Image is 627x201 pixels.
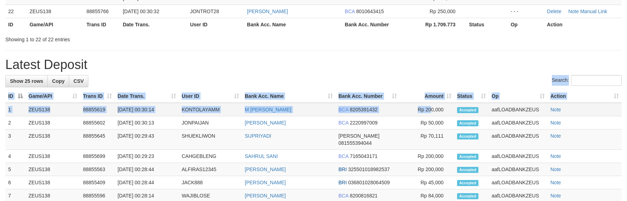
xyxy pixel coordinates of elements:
[115,176,179,189] td: [DATE] 00:28:44
[356,9,384,14] span: Copy 8010643415 to clipboard
[115,129,179,150] td: [DATE] 00:29:43
[5,150,26,163] td: 4
[457,120,478,126] span: Accepted
[115,150,179,163] td: [DATE] 00:29:23
[457,107,478,113] span: Accepted
[80,90,115,103] th: Trans ID: activate to sort column ascending
[489,103,548,116] td: aafLOADBANKZEUS
[457,167,478,173] span: Accepted
[550,166,561,172] a: Note
[336,90,400,103] th: Bank Acc. Number: activate to sort column ascending
[457,133,478,139] span: Accepted
[547,9,561,14] a: Delete
[348,180,390,185] span: Copy 036801028064509 to clipboard
[454,90,489,103] th: Status: activate to sort column ascending
[571,75,622,86] input: Search:
[544,18,622,31] th: Action
[26,103,80,116] td: ZEUS138
[179,116,242,129] td: JONPAIJAN
[489,129,548,150] td: aafLOADBANKZEUS
[342,18,409,31] th: Bank Acc. Number
[550,120,561,126] a: Note
[187,18,244,31] th: User ID
[489,150,548,163] td: aafLOADBANKZEUS
[550,180,561,185] a: Note
[400,150,454,163] td: Rp 200,000
[400,103,454,116] td: Rp 200,000
[52,78,64,84] span: Copy
[580,9,607,14] a: Manual Link
[179,103,242,116] td: KONTOLAYAMM
[568,9,579,14] a: Note
[5,176,26,189] td: 6
[400,90,454,103] th: Amount: activate to sort column ascending
[26,176,80,189] td: ZEUS138
[115,103,179,116] td: [DATE] 00:30:14
[244,18,342,31] th: Bank Acc. Name
[508,18,544,31] th: Op
[489,90,548,103] th: Op: activate to sort column ascending
[115,163,179,176] td: [DATE] 00:28:44
[338,120,348,126] span: BCA
[80,150,115,163] td: 88855699
[552,75,622,86] label: Search:
[179,90,242,103] th: User ID: activate to sort column ascending
[550,193,561,199] a: Note
[115,90,179,103] th: Date Trans.: activate to sort column ascending
[73,78,84,84] span: CSV
[80,129,115,150] td: 88855645
[430,9,455,14] span: Rp 250,000
[242,90,336,103] th: Bank Acc. Name: activate to sort column ascending
[190,9,219,14] span: JONTROT28
[179,163,242,176] td: ALFIRAS12345
[26,90,80,103] th: Game/API: activate to sort column ascending
[350,120,378,126] span: Copy 2220997009 to clipboard
[245,153,278,159] a: SAHRUL SANI
[400,163,454,176] td: Rp 200,000
[508,5,544,18] td: - - -
[245,107,291,112] a: M [PERSON_NAME]
[80,163,115,176] td: 88855563
[87,9,109,14] span: 88855766
[457,193,478,199] span: Accepted
[400,116,454,129] td: Rp 50,000
[400,129,454,150] td: Rp 70,111
[80,116,115,129] td: 88855602
[69,75,88,87] a: CSV
[26,163,80,176] td: ZEUS138
[120,18,187,31] th: Date Trans.
[489,116,548,129] td: aafLOADBANKZEUS
[457,180,478,186] span: Accepted
[338,180,347,185] span: BRI
[10,78,43,84] span: Show 25 rows
[5,129,26,150] td: 3
[550,107,561,112] a: Note
[26,116,80,129] td: ZEUS138
[5,75,48,87] a: Show 25 rows
[27,5,84,18] td: ZEUS138
[245,180,286,185] a: [PERSON_NAME]
[123,9,159,14] span: [DATE] 00:30:32
[5,5,27,18] td: 22
[338,133,379,139] span: [PERSON_NAME]
[348,166,390,172] span: Copy 325501018982537 to clipboard
[5,116,26,129] td: 2
[26,150,80,163] td: ZEUS138
[338,107,348,112] span: BCA
[247,9,288,14] a: [PERSON_NAME]
[179,129,242,150] td: SHUEKLIWON
[400,176,454,189] td: Rp 45,000
[5,90,26,103] th: ID: activate to sort column descending
[338,140,372,146] span: Copy 081555394044 to clipboard
[5,18,27,31] th: ID
[466,18,508,31] th: Status
[409,18,466,31] th: Rp 1.709.773
[457,154,478,160] span: Accepted
[350,153,378,159] span: Copy 7165043171 to clipboard
[26,129,80,150] td: ZEUS138
[245,166,286,172] a: [PERSON_NAME]
[550,153,561,159] a: Note
[179,176,242,189] td: JACK888
[115,116,179,129] td: [DATE] 00:30:13
[5,58,622,72] h1: Latest Deposit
